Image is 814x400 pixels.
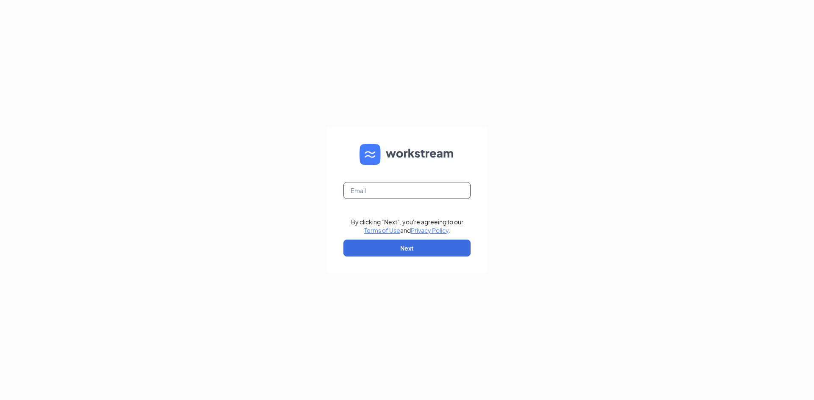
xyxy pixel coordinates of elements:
[411,226,449,234] a: Privacy Policy
[351,218,463,234] div: By clicking "Next", you're agreeing to our and .
[364,226,400,234] a: Terms of Use
[343,182,471,199] input: Email
[360,144,454,165] img: WS logo and Workstream text
[343,240,471,257] button: Next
